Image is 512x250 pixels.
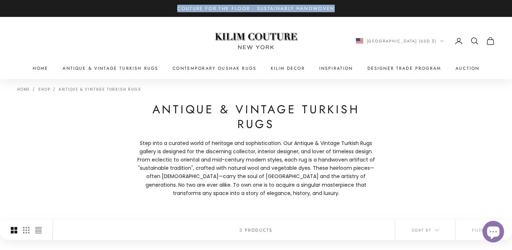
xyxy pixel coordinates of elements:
inbox-online-store-chat: Shopify online store chat [480,221,506,244]
a: Shop [38,87,50,92]
img: Logo of Kilim Couture New York [211,24,301,58]
span: [GEOGRAPHIC_DATA] (USD $) [367,38,437,44]
p: Step into a curated world of heritage and sophistication. Our Antique & Vintage Turkish Rugs gall... [134,139,378,197]
a: Inspiration [319,65,353,72]
button: Switch to smaller product images [23,221,29,240]
button: Switch to compact product images [35,221,42,240]
img: United States [356,38,363,44]
button: Change country or currency [356,38,444,44]
a: Home [33,65,49,72]
a: Antique & Vintage Turkish Rugs [63,65,158,72]
p: Couture for the Floor · Sustainably Handwoven [177,5,334,12]
nav: Primary navigation [17,65,495,72]
a: Home [17,87,30,92]
summary: Kilim Decor [271,65,305,72]
span: Sort by [412,227,439,233]
a: Antique & Vintage Turkish Rugs [59,87,141,92]
button: Switch to larger product images [11,221,17,240]
h1: Antique & Vintage Turkish Rugs [134,102,378,132]
p: 3 products [239,227,273,234]
nav: Breadcrumb [17,86,141,91]
a: Contemporary Oushak Rugs [173,65,256,72]
nav: Secondary navigation [356,37,495,45]
a: Designer Trade Program [367,65,442,72]
a: Auction [456,65,479,72]
button: Filter (2) [456,221,512,240]
button: Sort by [395,221,455,240]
